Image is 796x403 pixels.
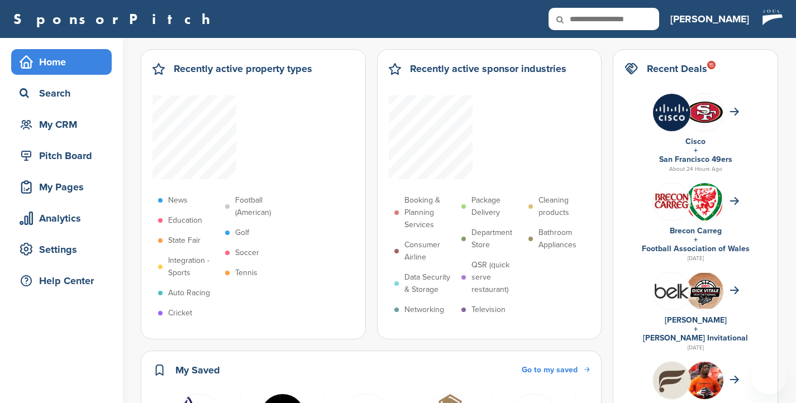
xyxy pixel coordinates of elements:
h2: Recent Deals [647,61,707,76]
div: 15 [707,61,716,69]
a: Help Center [11,268,112,294]
a: Analytics [11,205,112,231]
img: L 1bnuap 400x400 [653,272,690,310]
p: Education [168,214,202,227]
div: Help Center [17,271,112,291]
a: Go to my saved [522,364,590,376]
a: [PERSON_NAME] Invitational [643,333,748,343]
div: Settings [17,239,112,260]
a: + [694,146,698,155]
img: Jmyca1yn 400x400 [653,94,690,131]
p: Soccer [235,247,259,259]
img: Data?1415805694 [686,101,723,123]
a: Home [11,49,112,75]
p: Cleaning products [538,194,590,219]
p: News [168,194,188,207]
iframe: Button to launch messaging window [751,358,787,394]
p: QSR (quick serve restaurant) [471,259,523,296]
div: [DATE] [625,253,766,263]
p: Television [471,304,506,316]
a: My CRM [11,112,112,137]
img: Cleanshot 2025 09 07 at 20.31.59 2x [686,273,723,308]
a: Cisco [685,137,706,146]
p: Tennis [235,267,258,279]
p: Data Security & Storage [404,271,456,296]
span: Go to my saved [522,365,578,375]
div: [DATE] [625,343,766,353]
a: Pitch Board [11,143,112,169]
p: Consumer Airline [404,239,456,263]
p: Booking & Planning Services [404,194,456,231]
img: Fvoowbej 400x400 [653,183,690,220]
p: Cricket [168,307,192,319]
p: Integration - Sports [168,255,220,279]
img: Hb geub1 400x400 [653,362,690,399]
h3: [PERSON_NAME] [670,11,749,27]
p: State Fair [168,234,201,247]
a: [PERSON_NAME] [670,7,749,31]
h2: Recently active sponsor industries [410,61,566,76]
a: Brecon Carreg [670,226,722,236]
p: Auto Racing [168,287,210,299]
p: Department Store [471,227,523,251]
div: Pitch Board [17,146,112,166]
a: My Pages [11,174,112,200]
div: Home [17,52,112,72]
div: About 24 Hours Ago [625,164,766,174]
a: SponsorPitch [13,12,217,26]
a: [PERSON_NAME] [665,315,727,325]
h2: My Saved [175,362,220,378]
p: Networking [404,304,444,316]
div: My Pages [17,177,112,197]
h2: Recently active property types [174,61,312,76]
div: My CRM [17,114,112,135]
img: 170px football association of wales logo.svg [686,183,723,226]
p: Bathroom Appliances [538,227,590,251]
a: Football Association of Wales [642,244,750,253]
p: Football (American) [235,194,287,219]
p: Golf [235,227,249,239]
a: + [694,235,698,244]
div: Search [17,83,112,103]
a: Settings [11,237,112,262]
a: Search [11,80,112,106]
a: + [694,324,698,334]
a: San Francisco 49ers [659,155,732,164]
div: Analytics [17,208,112,228]
p: Package Delivery [471,194,523,219]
